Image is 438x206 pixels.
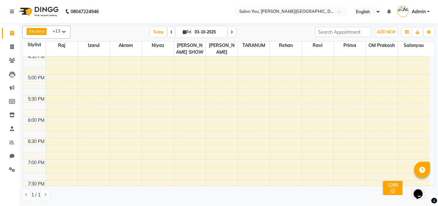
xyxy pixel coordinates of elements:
[174,41,206,56] span: [PERSON_NAME] SHOW
[110,41,142,49] span: Akram
[377,30,396,34] span: ADD NEW
[375,28,397,37] button: ADD NEW
[334,41,366,49] span: prima
[238,41,270,49] span: TARANUM
[142,41,174,49] span: Niyaz
[384,182,401,188] div: 1399
[397,6,409,17] img: Admin
[181,30,193,34] span: Fri
[23,41,46,48] div: Stylist
[270,41,302,49] span: rehan
[412,8,426,15] span: Admin
[27,75,46,81] div: 5:00 PM
[193,27,225,37] input: 2025-10-03
[27,138,46,145] div: 6:30 PM
[27,53,46,60] div: 4:30 PM
[71,3,99,21] b: 08047224946
[27,117,46,124] div: 6:00 PM
[302,41,334,49] span: ravi
[46,41,78,49] span: raj
[29,29,42,34] span: Akram
[42,29,45,34] a: x
[206,41,238,56] span: [PERSON_NAME]
[27,181,46,187] div: 7:30 PM
[398,41,430,49] span: salonyou
[53,28,65,33] span: +13
[411,180,432,200] iframe: chat widget
[16,3,60,21] img: logo
[366,41,398,49] span: OM Prakash
[27,159,46,166] div: 7:00 PM
[31,192,40,198] span: 1 / 1
[27,96,46,103] div: 5:30 PM
[78,41,110,49] span: Izarul
[150,27,166,37] span: Today
[315,27,371,37] input: Search Appointment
